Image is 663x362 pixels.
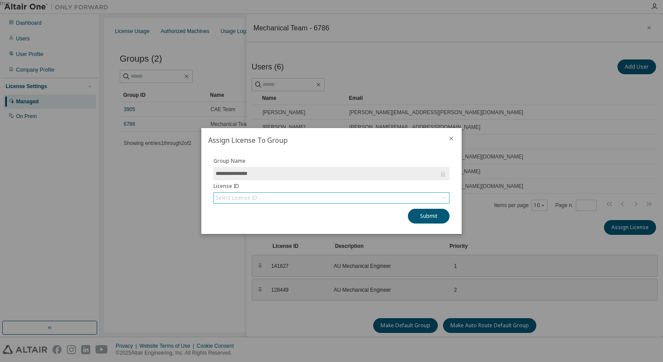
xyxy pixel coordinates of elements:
h2: Assign License To Group [201,128,441,152]
button: close [448,135,455,142]
label: Group Name [213,158,450,165]
div: Select License ID [216,194,257,201]
label: License ID [213,183,450,190]
button: Submit [408,209,450,224]
div: Select License ID [214,193,449,203]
